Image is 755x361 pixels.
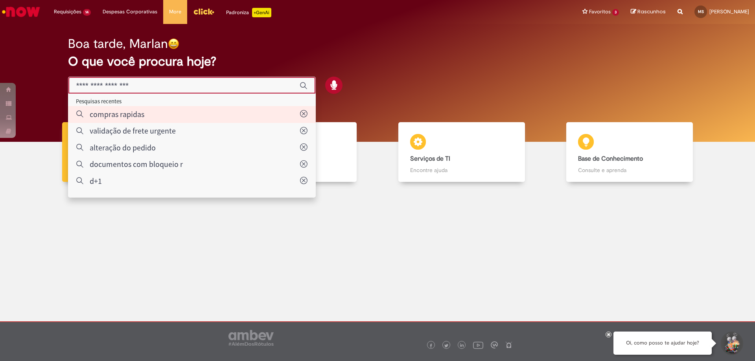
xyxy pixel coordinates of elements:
[460,343,464,348] img: logo_footer_linkedin.png
[698,9,704,14] span: MS
[612,9,619,16] span: 3
[68,37,168,51] h2: Boa tarde, Marlan
[720,332,743,355] button: Iniciar Conversa de Suporte
[631,8,666,16] a: Rascunhos
[473,340,483,350] img: logo_footer_youtube.png
[444,344,448,348] img: logo_footer_twitter.png
[103,8,157,16] span: Despesas Corporativas
[429,344,433,348] img: logo_footer_facebook.png
[83,9,91,16] span: 14
[589,8,611,16] span: Favoritos
[578,166,681,174] p: Consulte e aprenda
[410,155,450,163] b: Serviços de TI
[169,8,181,16] span: More
[377,122,546,182] a: Serviços de TI Encontre ajuda
[193,5,214,17] img: click_logo_yellow_360x200.png
[637,8,666,15] span: Rascunhos
[41,122,210,182] a: Tirar dúvidas Tirar dúvidas com Lupi Assist e Gen Ai
[226,8,271,17] div: Padroniza
[168,38,179,49] img: happy-face.png
[709,8,749,15] span: [PERSON_NAME]
[491,341,498,348] img: logo_footer_workplace.png
[410,166,513,174] p: Encontre ajuda
[613,332,712,355] div: Oi, como posso te ajudar hoje?
[54,8,81,16] span: Requisições
[228,330,274,346] img: logo_footer_ambev_rotulo_gray.png
[252,8,271,17] p: +GenAi
[505,341,512,348] img: logo_footer_naosei.png
[546,122,714,182] a: Base de Conhecimento Consulte e aprenda
[1,4,41,20] img: ServiceNow
[68,55,687,68] h2: O que você procura hoje?
[578,155,643,163] b: Base de Conhecimento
